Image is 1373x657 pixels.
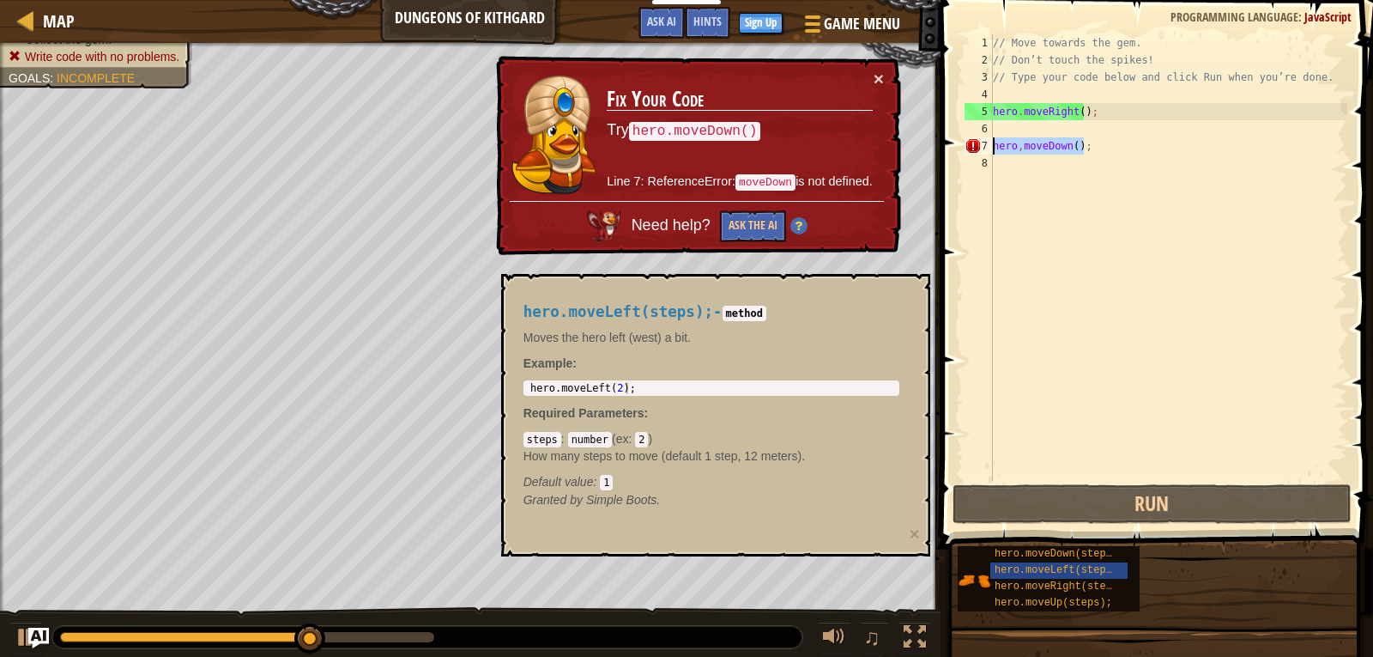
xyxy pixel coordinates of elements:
span: : [593,475,600,489]
span: : [644,406,649,420]
span: Default value [523,475,594,489]
span: Granted by [523,493,586,507]
span: : [628,432,635,446]
code: method [723,306,766,321]
span: ex [616,432,629,446]
div: ( ) [523,430,899,490]
code: 2 [635,432,648,447]
code: steps [523,432,561,447]
p: Moves the hero left (west) a bit. [523,329,899,346]
button: × [909,525,919,543]
span: hero.moveLeft(steps); [523,303,713,320]
span: Example [523,356,573,370]
h4: - [523,304,899,320]
p: How many steps to move (default 1 step, 12 meters). [523,447,899,465]
code: 1 [600,475,613,490]
strong: : [523,356,577,370]
code: number [568,432,612,447]
em: Simple Boots. [523,493,661,507]
span: : [561,432,568,446]
span: Required Parameters [523,406,644,420]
